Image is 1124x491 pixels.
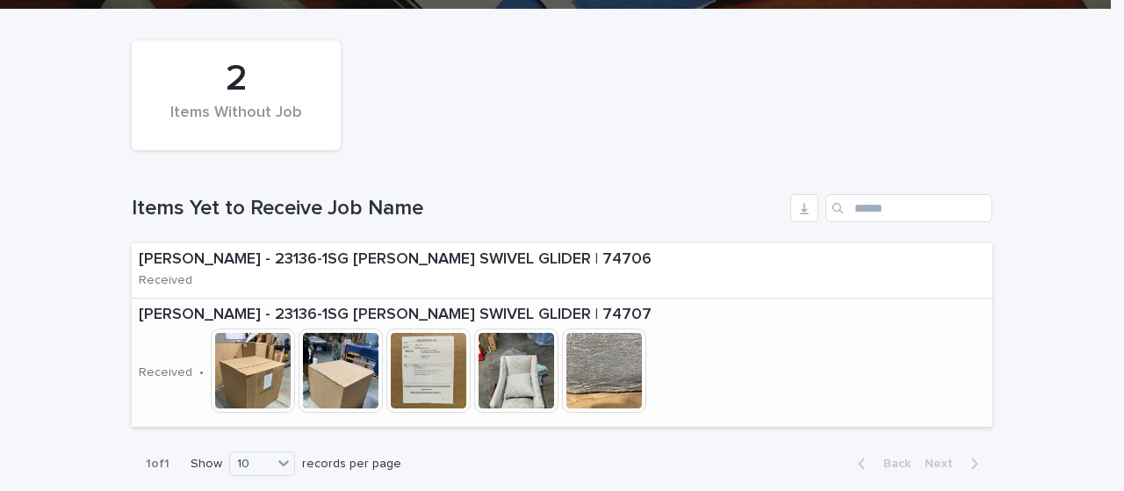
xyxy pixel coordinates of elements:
[132,443,184,486] p: 1 of 1
[918,456,992,472] button: Next
[132,243,992,299] a: [PERSON_NAME] - 23136-1SG [PERSON_NAME] SWIVEL GLIDER | 74706Received
[132,196,783,221] h1: Items Yet to Receive Job Name
[139,306,985,325] p: [PERSON_NAME] - 23136-1SG [PERSON_NAME] SWIVEL GLIDER | 74707
[139,365,192,380] p: Received
[191,457,222,472] p: Show
[844,456,918,472] button: Back
[302,457,401,472] p: records per page
[925,458,963,470] span: Next
[230,455,272,473] div: 10
[199,365,204,380] p: •
[825,194,992,222] input: Search
[162,57,311,101] div: 2
[873,458,911,470] span: Back
[139,273,192,288] p: Received
[139,250,705,270] p: [PERSON_NAME] - 23136-1SG [PERSON_NAME] SWIVEL GLIDER | 74706
[162,104,311,141] div: Items Without Job
[132,299,992,428] a: [PERSON_NAME] - 23136-1SG [PERSON_NAME] SWIVEL GLIDER | 74707Received•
